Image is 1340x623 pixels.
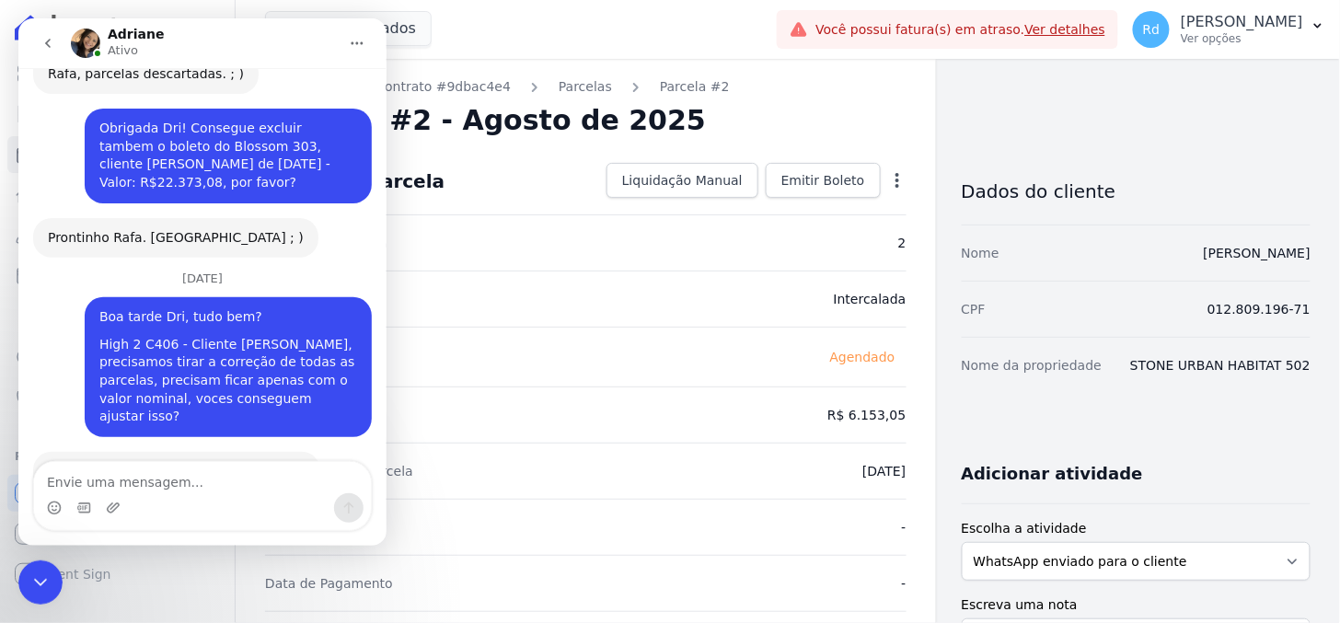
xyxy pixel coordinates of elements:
span: Emitir Boleto [781,171,865,190]
h2: Parcela #2 - Agosto de 2025 [265,104,706,137]
a: Transferências [7,298,227,335]
a: Minha Carteira [7,258,227,294]
dd: R$ 6.153,05 [827,406,906,424]
dt: Nome da propriedade [962,356,1103,375]
iframe: Intercom live chat [18,560,63,605]
span: Agendado [819,346,907,368]
button: Enviar uma mensagem [316,475,345,504]
p: [PERSON_NAME] [1181,13,1303,31]
a: Visão Geral [7,55,227,92]
div: High 2 C406 - Cliente [PERSON_NAME], precisamos tirar a correção de todas as parcelas, precisam f... [81,317,339,408]
button: Selecionador de Emoji [29,482,43,497]
label: Escreva uma nota [962,595,1311,615]
nav: Breadcrumb [265,77,907,97]
div: Plataformas [15,445,220,467]
div: Adriane diz… [15,36,353,91]
div: Rafa, parcelas descartadas. ; ) [29,47,225,65]
dt: CPF [962,300,986,318]
span: Liquidação Manual [622,171,743,190]
button: Início [321,7,356,42]
a: Lotes [7,177,227,213]
button: Upload do anexo [87,482,102,497]
dd: - [901,574,906,593]
dd: [DATE] [862,462,906,480]
div: Rafaela diz… [15,90,353,199]
div: Oii Rafa, boa tarde! Como vai?Consigo sim. Vou providenciar o ajuste e já confirmo para você. [15,433,302,527]
span: Você possui fatura(s) em atraso. [815,20,1105,40]
div: Prontinho Rafa. [GEOGRAPHIC_DATA] ; ) [15,200,300,240]
dd: 2 [898,234,907,252]
dt: Nome [962,244,999,262]
div: Adriane diz… [15,433,353,529]
a: Parcelas [7,136,227,173]
a: Parcelas [559,77,612,97]
a: [PERSON_NAME] [1204,246,1311,260]
span: Rd [1143,23,1161,36]
a: Ver detalhes [1025,22,1106,37]
a: Liquidação Manual [606,163,758,198]
button: Selecionador de GIF [58,482,73,497]
p: Ativo [89,23,120,41]
div: Obrigada Dri! Consegue excluir tambem o boleto do Blossom 303, cliente [PERSON_NAME] de [DATE] - ... [66,90,353,184]
a: Negativação [7,379,227,416]
div: [DATE] [15,254,353,279]
a: Emitir Boleto [766,163,881,198]
textarea: Envie uma mensagem... [16,444,352,475]
dt: Data de Pagamento [265,574,393,593]
button: 5 selecionados [265,11,432,46]
a: Clientes [7,217,227,254]
div: Adriane diz… [15,200,353,255]
div: Prontinho Rafa. [GEOGRAPHIC_DATA] ; ) [29,211,285,229]
dd: - [901,518,906,536]
p: Ver opções [1181,31,1303,46]
iframe: Intercom live chat [18,18,387,546]
dd: STONE URBAN HABITAT 502 [1130,356,1311,375]
div: Rafa, parcelas descartadas. ; ) [15,36,240,76]
a: Contrato #9dbac4e4 [375,77,511,97]
a: Parcela #2 [660,77,730,97]
div: Rafaela diz… [15,279,353,433]
dd: Intercalada [834,290,907,308]
a: Crédito [7,339,227,375]
div: Boa tarde Dri, tudo bem?High 2 C406 - Cliente [PERSON_NAME], precisamos tirar a correção de todas... [66,279,353,419]
dd: 012.809.196-71 [1207,300,1311,318]
div: Boa tarde Dri, tudo bem? [81,290,339,308]
a: Conta Hent [7,515,227,552]
a: Contratos [7,96,227,133]
button: Rd [PERSON_NAME] Ver opções [1118,4,1340,55]
div: Obrigada Dri! Consegue excluir tambem o boleto do Blossom 303, cliente [PERSON_NAME] de [DATE] - ... [81,101,339,173]
h3: Adicionar atividade [962,463,1143,485]
h3: Dados do cliente [962,180,1311,202]
a: Recebíveis [7,475,227,512]
label: Escolha a atividade [962,519,1311,538]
